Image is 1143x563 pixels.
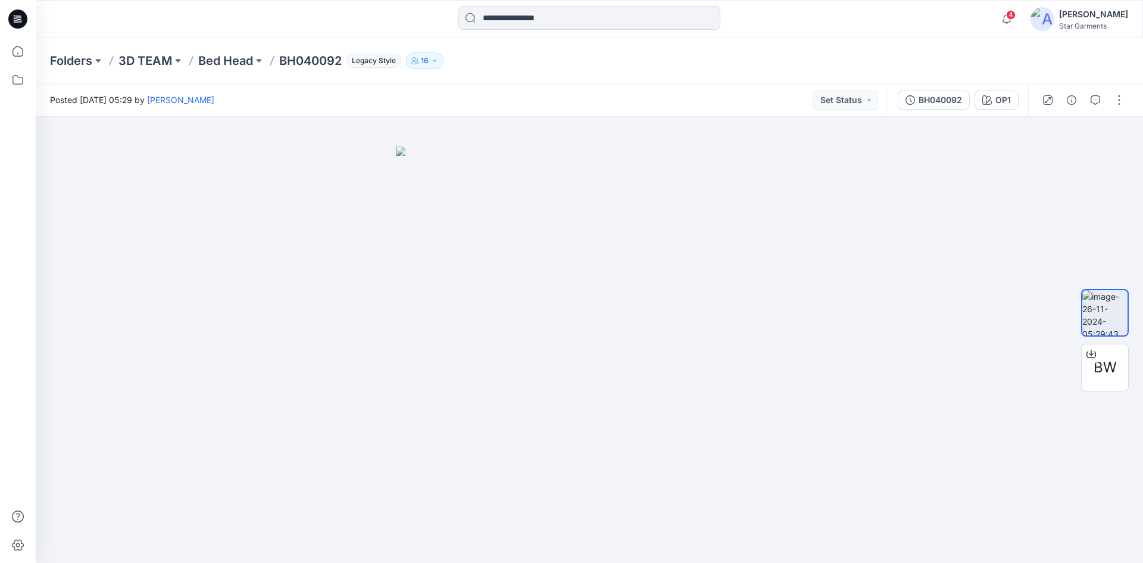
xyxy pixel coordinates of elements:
span: Posted [DATE] 05:29 by [50,94,214,106]
span: BW [1094,357,1117,378]
div: Star Garments [1059,21,1128,30]
button: OP1 [975,91,1019,110]
img: avatar [1030,7,1054,31]
img: image-26-11-2024-05:29:43 [1082,290,1128,335]
div: [PERSON_NAME] [1059,7,1128,21]
button: Legacy Style [342,52,401,69]
span: Legacy Style [346,54,401,68]
a: Folders [50,52,92,69]
p: BH040092 [279,52,342,69]
span: 4 [1006,10,1016,20]
button: BH040092 [898,91,970,110]
div: OP1 [995,94,1011,107]
div: BH040092 [919,94,962,107]
a: Bed Head [198,52,253,69]
button: 16 [406,52,444,69]
a: 3D TEAM [118,52,172,69]
p: 16 [421,54,429,67]
a: [PERSON_NAME] [147,95,214,105]
button: Details [1062,91,1081,110]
